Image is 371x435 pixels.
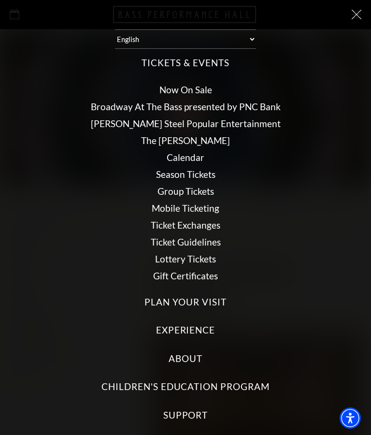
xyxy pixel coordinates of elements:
select: Select: [115,29,256,49]
a: Season Tickets [156,169,215,180]
label: Support [163,409,208,422]
a: The [PERSON_NAME] [141,135,230,146]
a: [PERSON_NAME] Steel Popular Entertainment [91,118,281,129]
div: Accessibility Menu [340,407,361,429]
a: Ticket Guidelines [151,236,221,247]
label: Tickets & Events [142,57,229,70]
label: About [169,352,202,365]
a: Ticket Exchanges [151,219,220,231]
label: Plan Your Visit [144,296,226,309]
a: Calendar [167,152,204,163]
a: Group Tickets [157,186,214,197]
label: Experience [156,324,215,337]
a: Broadway At The Bass presented by PNC Bank [91,101,281,112]
a: Gift Certificates [153,270,218,281]
label: Children's Education Program [101,380,270,393]
a: Lottery Tickets [155,253,216,264]
a: Mobile Ticketing [152,203,219,214]
a: Now On Sale [159,84,212,95]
